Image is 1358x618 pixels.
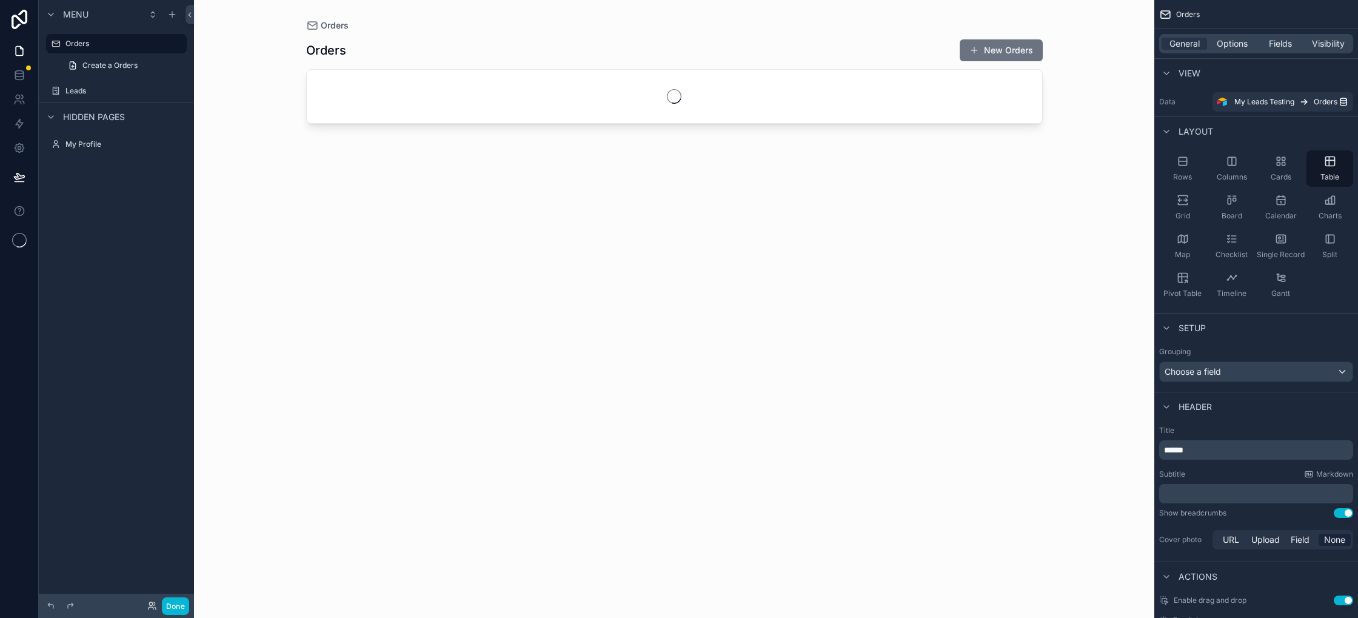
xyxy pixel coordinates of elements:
[1271,289,1290,298] span: Gantt
[1159,535,1208,545] label: Cover photo
[1159,361,1353,382] button: Choose a field
[1320,172,1339,182] span: Table
[1179,126,1213,138] span: Layout
[1159,228,1206,264] button: Map
[1173,172,1192,182] span: Rows
[1306,228,1353,264] button: Split
[1304,469,1353,479] a: Markdown
[1163,289,1202,298] span: Pivot Table
[1159,97,1208,107] label: Data
[1169,38,1200,50] span: General
[1179,571,1217,583] span: Actions
[1217,289,1246,298] span: Timeline
[82,61,138,70] span: Create a Orders
[1175,250,1190,260] span: Map
[162,597,189,615] button: Done
[1159,508,1226,518] div: Show breadcrumbs
[1271,172,1291,182] span: Cards
[1257,150,1304,187] button: Cards
[1257,228,1304,264] button: Single Record
[46,81,187,101] a: Leads
[1223,534,1239,546] span: URL
[1176,10,1200,19] span: Orders
[1306,189,1353,226] button: Charts
[1159,426,1353,435] label: Title
[1269,38,1292,50] span: Fields
[1212,92,1353,112] a: My Leads TestingOrders
[1312,38,1345,50] span: Visibility
[65,139,184,149] label: My Profile
[1319,211,1342,221] span: Charts
[1306,150,1353,187] button: Table
[1316,469,1353,479] span: Markdown
[1179,322,1206,334] span: Setup
[1217,97,1227,107] img: Airtable Logo
[1208,228,1255,264] button: Checklist
[1216,250,1248,260] span: Checklist
[1179,67,1200,79] span: View
[1234,97,1294,107] span: My Leads Testing
[65,86,184,96] label: Leads
[1159,440,1353,460] div: scrollable content
[1257,267,1304,303] button: Gantt
[63,8,89,21] span: Menu
[1322,250,1337,260] span: Split
[1257,189,1304,226] button: Calendar
[1251,534,1280,546] span: Upload
[63,111,125,123] span: Hidden pages
[1159,469,1185,479] label: Subtitle
[65,39,179,49] label: Orders
[46,135,187,154] a: My Profile
[1159,189,1206,226] button: Grid
[1159,484,1353,503] div: scrollable content
[1174,596,1246,605] span: Enable drag and drop
[61,56,187,75] a: Create a Orders
[1265,211,1297,221] span: Calendar
[1222,211,1242,221] span: Board
[1179,401,1212,413] span: Header
[1208,267,1255,303] button: Timeline
[1159,150,1206,187] button: Rows
[1208,189,1255,226] button: Board
[1257,250,1305,260] span: Single Record
[1208,150,1255,187] button: Columns
[1217,38,1248,50] span: Options
[1324,534,1345,546] span: None
[1159,347,1191,357] label: Grouping
[1159,267,1206,303] button: Pivot Table
[46,34,187,53] a: Orders
[1291,534,1309,546] span: Field
[1165,366,1221,377] span: Choose a field
[1314,97,1337,107] span: Orders
[1217,172,1247,182] span: Columns
[1176,211,1190,221] span: Grid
